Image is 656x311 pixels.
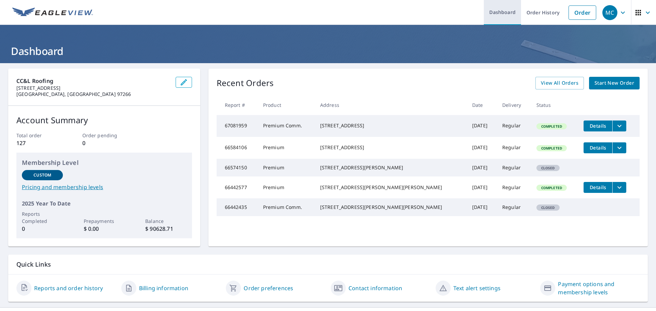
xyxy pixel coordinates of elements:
p: Total order [16,132,60,139]
a: Text alert settings [453,284,501,292]
p: $ 0.00 [84,225,125,233]
button: filesDropdownBtn-66584106 [612,142,626,153]
td: [DATE] [467,176,497,198]
a: Reports and order history [34,284,103,292]
td: [DATE] [467,115,497,137]
div: [STREET_ADDRESS] [320,122,461,129]
a: Order preferences [244,284,293,292]
td: Regular [497,198,531,216]
div: [STREET_ADDRESS] [320,144,461,151]
td: Premium [258,176,315,198]
span: View All Orders [541,79,578,87]
p: [STREET_ADDRESS] [16,85,170,91]
p: Quick Links [16,260,640,269]
div: MC [602,5,617,20]
span: Details [588,144,608,151]
td: [DATE] [467,198,497,216]
td: 67081959 [217,115,258,137]
td: Regular [497,137,531,159]
div: [STREET_ADDRESS][PERSON_NAME][PERSON_NAME] [320,184,461,191]
button: filesDropdownBtn-66442577 [612,182,626,193]
span: Details [588,123,608,129]
a: Contact information [348,284,402,292]
td: Premium Comm. [258,115,315,137]
a: Order [569,5,596,20]
a: Pricing and membership levels [22,183,187,191]
td: [DATE] [467,159,497,176]
p: CC&L Roofing [16,77,170,85]
td: Regular [497,176,531,198]
span: Completed [537,124,566,129]
p: Custom [33,172,51,178]
p: 0 [22,225,63,233]
span: Completed [537,185,566,190]
th: Date [467,95,497,115]
td: [DATE] [467,137,497,159]
span: Closed [537,166,559,170]
h1: Dashboard [8,44,648,58]
th: Product [258,95,315,115]
span: Start New Order [594,79,634,87]
p: Order pending [82,132,126,139]
th: Address [315,95,467,115]
span: Closed [537,205,559,210]
button: detailsBtn-66584106 [584,142,612,153]
td: Premium [258,159,315,176]
td: Regular [497,115,531,137]
th: Delivery [497,95,531,115]
a: Billing information [139,284,188,292]
p: Recent Orders [217,77,274,89]
p: Balance [145,217,186,225]
a: View All Orders [535,77,584,89]
span: Details [588,184,608,190]
p: Reports Completed [22,210,63,225]
p: Membership Level [22,158,187,167]
div: [STREET_ADDRESS][PERSON_NAME] [320,164,461,171]
p: 127 [16,139,60,147]
button: detailsBtn-66442577 [584,182,612,193]
td: 66574150 [217,159,258,176]
button: filesDropdownBtn-67081959 [612,121,626,131]
p: $ 90628.71 [145,225,186,233]
td: 66442577 [217,176,258,198]
p: Account Summary [16,114,192,126]
p: [GEOGRAPHIC_DATA], [GEOGRAPHIC_DATA] 97266 [16,91,170,97]
span: Completed [537,146,566,151]
td: Premium [258,137,315,159]
a: Payment options and membership levels [558,280,640,296]
p: 2025 Year To Date [22,199,187,208]
a: Start New Order [589,77,640,89]
td: 66442435 [217,198,258,216]
th: Status [531,95,578,115]
th: Report # [217,95,258,115]
button: detailsBtn-67081959 [584,121,612,131]
td: Regular [497,159,531,176]
p: Prepayments [84,217,125,225]
img: EV Logo [12,8,93,18]
div: [STREET_ADDRESS][PERSON_NAME][PERSON_NAME] [320,204,461,211]
p: 0 [82,139,126,147]
td: Premium Comm. [258,198,315,216]
td: 66584106 [217,137,258,159]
